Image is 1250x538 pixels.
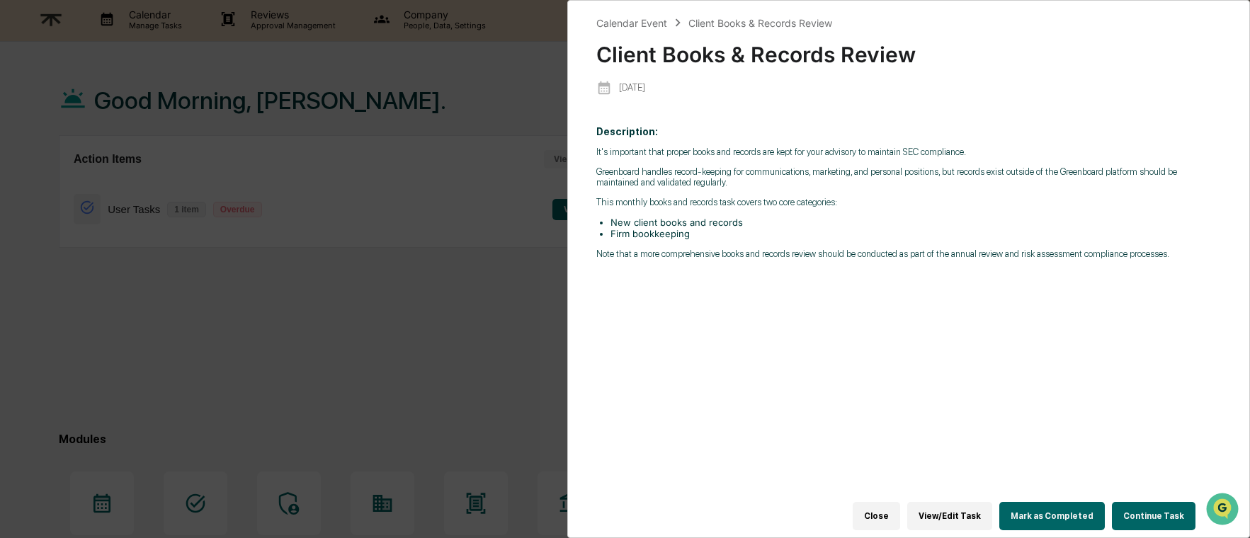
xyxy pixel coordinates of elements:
[8,273,95,298] a: 🔎Data Lookup
[596,126,658,137] b: Description:
[907,502,992,530] button: View/Edit Task
[853,502,900,530] button: Close
[14,108,40,134] img: 1746055101610-c473b297-6a78-478c-a979-82029cc54cd1
[100,312,171,324] a: Powered byPylon
[28,251,91,265] span: Preclearance
[141,313,171,324] span: Pylon
[596,17,667,29] div: Calendar Event
[125,193,154,204] span: [DATE]
[8,246,97,271] a: 🖐️Preclearance
[999,502,1105,530] button: Mark as Completed
[97,246,181,271] a: 🗄️Attestations
[14,280,25,291] div: 🔎
[117,251,176,265] span: Attestations
[14,157,95,168] div: Past conversations
[14,30,258,52] p: How can we help?
[610,228,1222,239] li: Firm bookkeeping
[28,278,89,292] span: Data Lookup
[118,193,123,204] span: •
[14,179,37,202] img: Gabrielle Rosser
[596,197,1222,207] p: This monthly books and records task covers two core categories:
[30,108,55,134] img: 4531339965365_218c74b014194aa58b9b_72.jpg
[596,147,1222,157] p: It's important that proper books and records are kept for your advisory to maintain SEC compliance.
[596,30,1222,67] div: Client Books & Records Review
[619,82,645,93] p: [DATE]
[14,253,25,264] div: 🖐️
[596,166,1222,188] p: Greenboard handles record-keeping for communications, marketing, and personal positions, but reco...
[596,248,1222,259] p: Note that a more comprehensive books and records review should be conducted as part of the annual...
[103,253,114,264] div: 🗄️
[64,122,195,134] div: We're available if you need us!
[688,17,832,29] div: Client Books & Records Review
[64,108,232,122] div: Start new chat
[1112,502,1195,530] button: Continue Task
[610,217,1222,228] li: New client books and records
[220,154,258,171] button: See all
[241,113,258,130] button: Start new chat
[44,193,115,204] span: [PERSON_NAME]
[1205,491,1243,530] iframe: Open customer support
